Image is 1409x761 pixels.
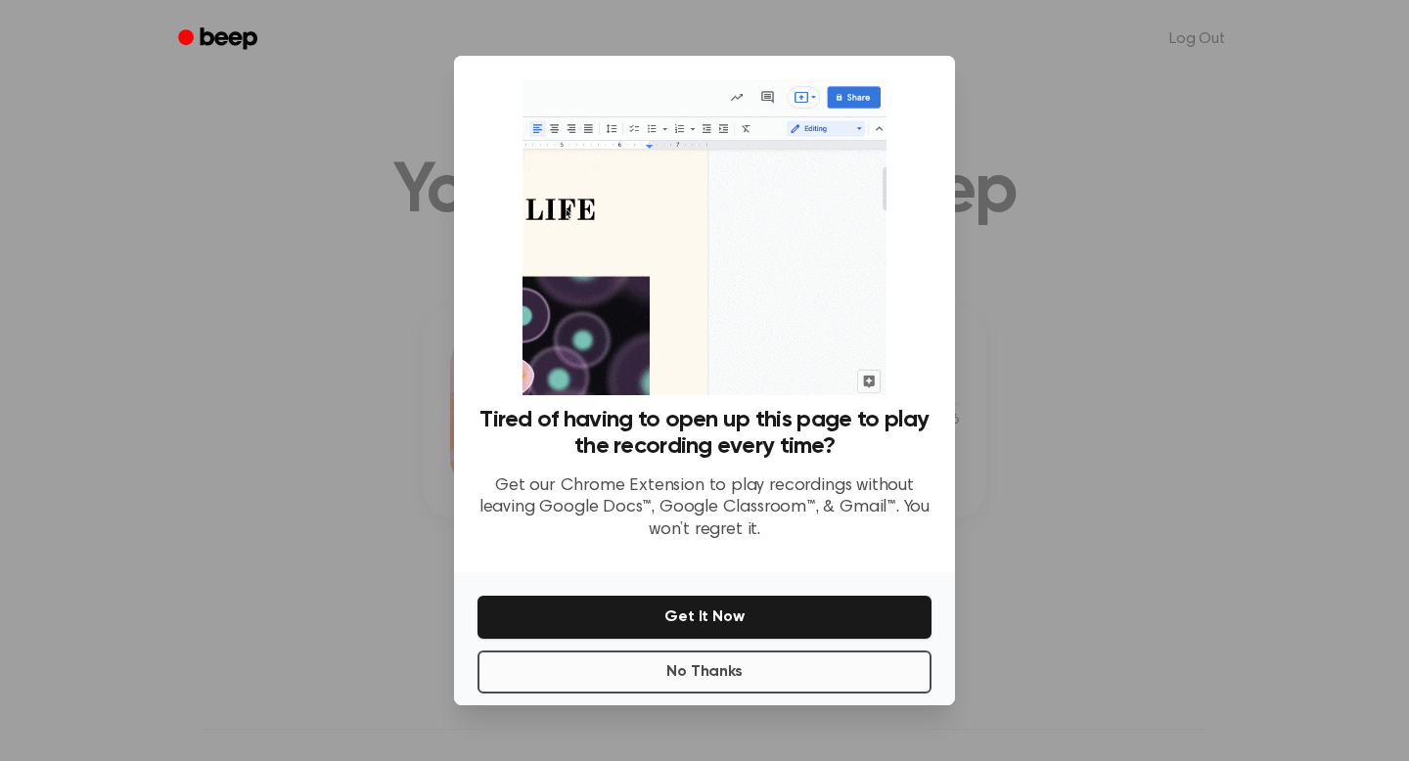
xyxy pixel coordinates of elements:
[1150,16,1245,63] a: Log Out
[523,79,886,395] img: Beep extension in action
[477,596,932,639] button: Get It Now
[477,407,932,460] h3: Tired of having to open up this page to play the recording every time?
[477,650,932,694] button: No Thanks
[477,475,932,542] p: Get our Chrome Extension to play recordings without leaving Google Docs™, Google Classroom™, & Gm...
[164,21,275,59] a: Beep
